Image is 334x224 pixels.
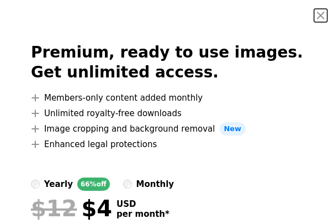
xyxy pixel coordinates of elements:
[31,180,40,189] input: yearly66%off
[116,209,169,219] span: per month *
[44,178,73,191] div: yearly
[31,43,303,82] h2: Premium, ready to use images. Get unlimited access.
[123,180,132,189] input: monthly
[31,107,303,120] li: Unlimited royalty-free downloads
[220,122,246,136] span: New
[31,195,77,222] span: $12
[31,195,112,222] div: $4
[136,178,174,191] div: monthly
[77,178,110,191] div: 66% off
[31,91,303,105] li: Members-only content added monthly
[31,138,303,151] li: Enhanced legal protections
[31,122,303,136] li: Image cropping and background removal
[116,199,169,209] span: USD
